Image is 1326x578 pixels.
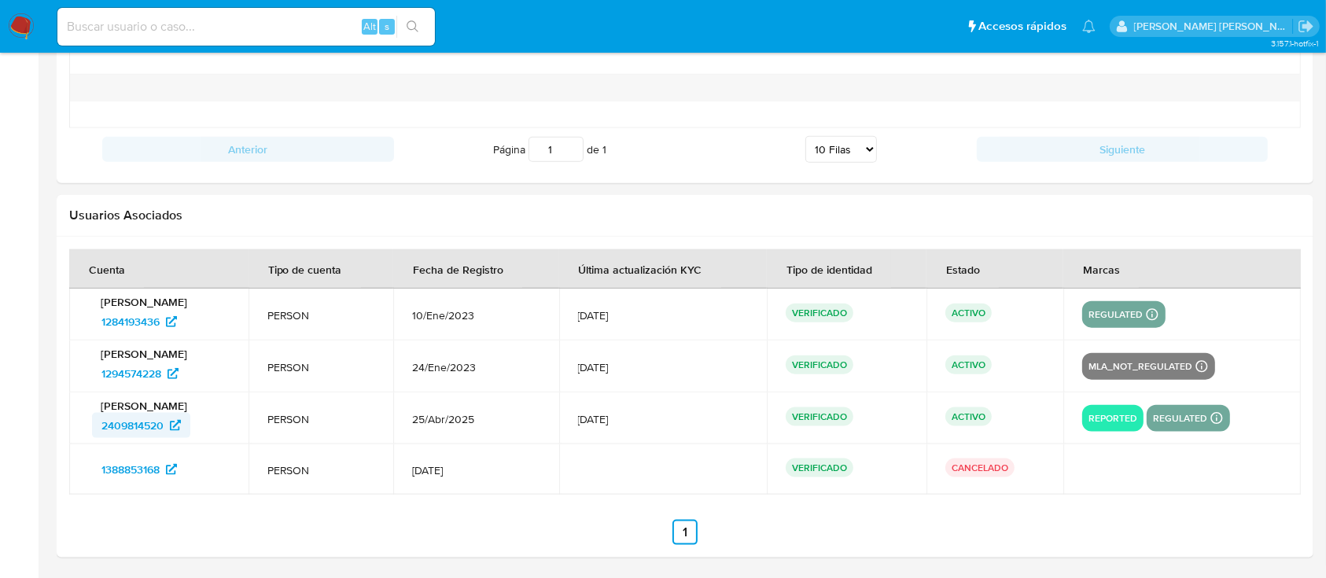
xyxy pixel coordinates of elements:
[978,18,1066,35] span: Accesos rápidos
[385,19,389,34] span: s
[396,16,429,38] button: search-icon
[1082,20,1096,33] a: Notificaciones
[1298,18,1314,35] a: Salir
[57,17,435,37] input: Buscar usuario o caso...
[69,208,1301,223] h2: Usuarios Asociados
[363,19,376,34] span: Alt
[1271,37,1318,50] span: 3.157.1-hotfix-1
[1134,19,1293,34] p: emmanuel.vitiello@mercadolibre.com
